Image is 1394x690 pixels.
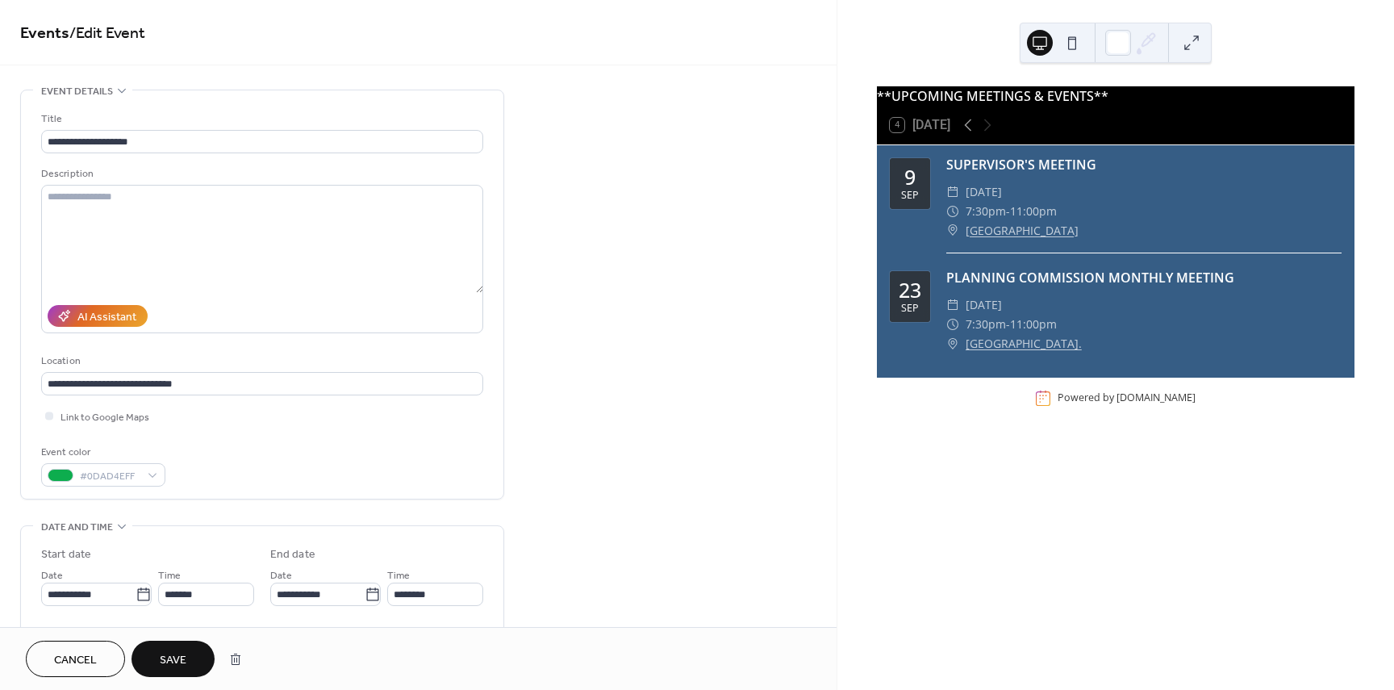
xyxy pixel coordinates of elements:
span: Date [270,567,292,584]
span: Link to Google Maps [61,409,149,426]
span: - [1006,202,1010,221]
div: ​ [946,295,959,315]
span: [DATE] [966,295,1002,315]
div: Title [41,111,480,128]
span: - [1006,315,1010,334]
div: ​ [946,182,959,202]
div: ​ [946,202,959,221]
div: Powered by [1058,391,1196,405]
span: 11:00pm [1010,202,1057,221]
span: [DATE] [966,182,1002,202]
span: 7:30pm [966,202,1006,221]
a: [GEOGRAPHIC_DATA] [966,221,1079,240]
div: Start date [41,546,91,563]
span: Date [41,567,63,584]
button: Cancel [26,641,125,677]
a: [DOMAIN_NAME] [1116,391,1196,405]
div: End date [270,546,315,563]
span: 7:30pm [966,315,1006,334]
span: Date and time [41,519,113,536]
div: Sep [901,303,919,314]
div: PLANNING COMMISSION MONTHLY MEETING [946,268,1342,287]
span: / Edit Event [69,18,145,49]
div: SUPERVISOR'S MEETING [946,155,1342,174]
span: Time [158,567,181,584]
div: 9 [904,167,916,187]
div: AI Assistant [77,309,136,326]
span: 11:00pm [1010,315,1057,334]
div: ​ [946,315,959,334]
span: Event details [41,83,113,100]
div: Event color [41,444,162,461]
div: Sep [901,190,919,201]
div: Description [41,165,480,182]
a: [GEOGRAPHIC_DATA]. [966,334,1082,353]
span: Save [160,652,186,669]
a: Events [20,18,69,49]
button: AI Assistant [48,305,148,327]
button: Save [131,641,215,677]
div: ​ [946,221,959,240]
div: 23 [899,280,921,300]
span: Time [387,567,410,584]
div: ​ [946,334,959,353]
span: Cancel [54,652,97,669]
div: **UPCOMING MEETINGS & EVENTS** [877,86,1354,106]
span: #0DAD4EFF [80,468,140,485]
div: Location [41,353,480,370]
